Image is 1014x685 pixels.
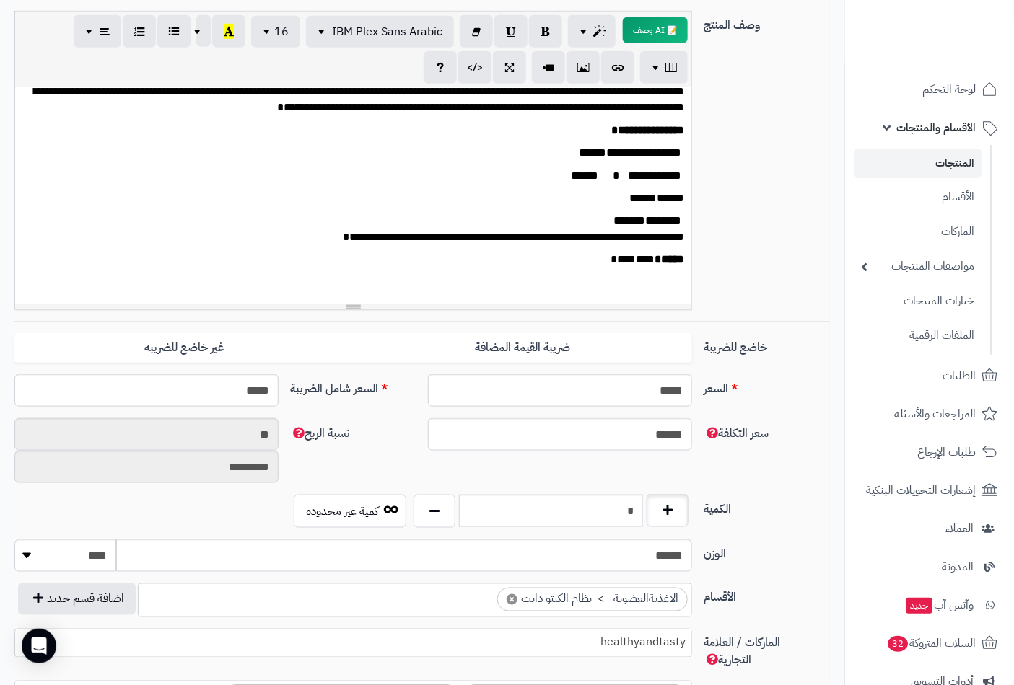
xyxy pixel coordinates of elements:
span: الطلبات [943,366,976,386]
span: وآتس آب [904,595,974,615]
a: وآتس آبجديد [854,588,1005,622]
label: الأقسام [698,583,836,606]
button: اضافة قسم جديد [18,583,136,615]
span: جديد [906,598,932,614]
span: نسبة الربح [290,425,349,442]
button: 📝 AI وصف [623,17,688,43]
a: العملاء [854,511,1005,546]
label: الكمية [698,495,836,518]
button: IBM Plex Sans Arabic [306,16,454,48]
a: الأقسام [854,182,982,213]
span: IBM Plex Sans Arabic [332,23,442,40]
div: Open Intercom Messenger [22,629,56,663]
span: 16 [274,23,289,40]
span: healthyandtasty [14,629,692,658]
label: وصف المنتج [698,11,836,34]
span: الماركات / العلامة التجارية [704,635,780,669]
span: سعر التكلفة [704,425,769,442]
span: 32 [888,636,908,652]
span: طلبات الإرجاع [917,442,976,462]
label: غير خاضع للضريبه [14,333,353,363]
a: لوحة التحكم [854,72,1005,107]
label: ضريبة القيمة المضافة [354,333,692,363]
button: 16 [251,16,300,48]
span: المراجعات والأسئلة [894,404,976,424]
span: العملاء [945,518,974,539]
li: الاغذيةالعضوية > نظام الكيتو دايت [497,588,688,611]
label: السعر شامل الضريبة [284,374,422,397]
a: مواصفات المنتجات [854,251,982,282]
label: السعر [698,374,836,397]
label: الوزن [698,539,836,562]
span: المدونة [942,557,974,577]
a: طلبات الإرجاع [854,435,1005,469]
a: المنتجات [854,149,982,178]
a: إشعارات التحويلات البنكية [854,473,1005,508]
a: المراجعات والأسئلة [854,397,1005,431]
span: إشعارات التحويلات البنكية [866,480,976,500]
span: healthyandtasty [15,632,691,653]
a: السلات المتروكة32 [854,626,1005,660]
label: خاضع للضريبة [698,333,836,356]
img: logo-2.png [916,38,1000,68]
a: الطلبات [854,358,1005,393]
span: × [507,594,517,605]
span: لوحة التحكم [922,79,976,100]
a: خيارات المنتجات [854,286,982,317]
a: المدونة [854,549,1005,584]
span: الأقسام والمنتجات [896,118,976,138]
span: السلات المتروكة [886,633,976,653]
a: الماركات [854,216,982,247]
a: الملفات الرقمية [854,320,982,351]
